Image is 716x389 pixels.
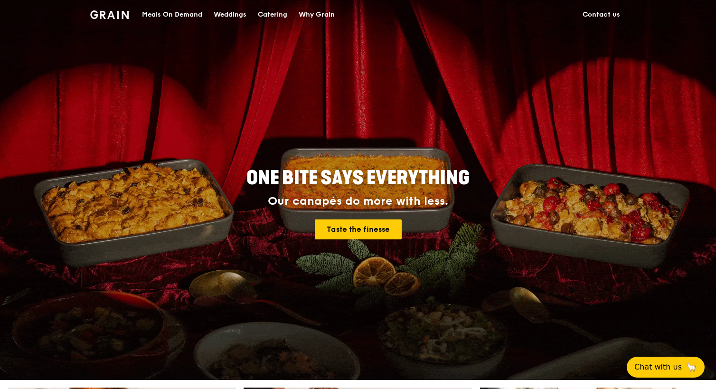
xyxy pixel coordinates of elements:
[577,0,626,29] a: Contact us
[258,0,287,29] div: Catering
[299,0,335,29] div: Why Grain
[252,0,293,29] a: Catering
[634,361,682,373] span: Chat with us
[214,0,246,29] div: Weddings
[90,10,129,19] img: Grain
[246,167,470,190] span: ONE BITE SAYS EVERYTHING
[187,195,529,208] div: Our canapés do more with less.
[142,0,202,29] div: Meals On Demand
[315,219,402,239] a: Taste the finesse
[208,0,252,29] a: Weddings
[627,357,705,378] button: Chat with us🦙
[686,361,697,373] span: 🦙
[293,0,340,29] a: Why Grain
